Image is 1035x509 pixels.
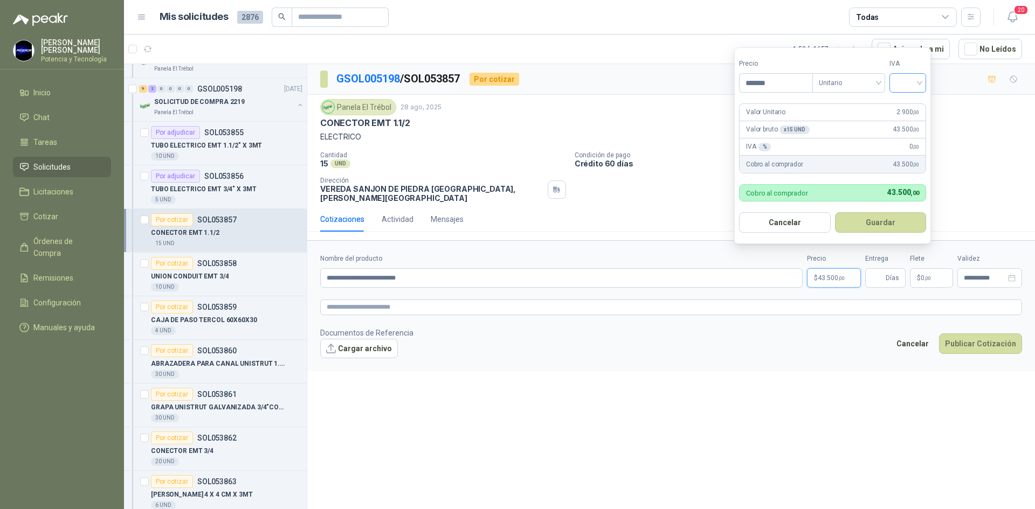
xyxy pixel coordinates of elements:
[124,165,307,209] a: Por adjudicarSOL053856TUBO ELECTRICO EMT 3/4" X 3MT5 UND
[197,260,237,267] p: SOL053858
[176,85,184,93] div: 0
[154,108,194,117] p: Panela El Trébol
[13,157,111,177] a: Solicitudes
[739,212,831,233] button: Cancelar
[33,211,58,222] span: Cotizar
[872,39,950,59] button: Asignado a mi
[13,206,111,227] a: Cotizar
[917,275,921,281] span: $
[33,87,51,99] span: Inicio
[124,296,307,340] a: Por cotizarSOL053859CAJA DE PASO TERCOL 60X60X304 UND
[151,126,200,139] div: Por adjudicar
[320,117,410,129] p: CONECTOR EMT 1.1/2
[320,177,543,184] p: Dirección
[151,388,193,401] div: Por cotizar
[148,85,156,93] div: 2
[204,172,244,180] p: SOL053856
[746,159,803,170] p: Cobro al comprador
[893,159,919,170] span: 43.500
[913,109,919,115] span: ,00
[151,359,285,369] p: ABRAZADERA PARA CANAL UNISTRUT 1.1/2"
[167,85,175,93] div: 0
[779,125,809,134] div: x 15 UND
[893,124,919,135] span: 43.500
[910,254,953,264] label: Flete
[33,111,50,123] span: Chat
[13,231,111,263] a: Órdenes de Compra
[401,102,441,113] p: 28 ago, 2025
[151,196,176,204] div: 5 UND
[139,82,305,117] a: 9 2 0 0 0 0 GSOL005198[DATE] Company LogoSOLICITUD DE COMPRA 2219Panela El Trébol
[33,235,101,259] span: Órdenes de Compra
[151,228,219,238] p: CONECTOR EMT 1.1/2
[151,283,179,291] div: 10 UND
[431,213,464,225] div: Mensajes
[33,322,95,333] span: Manuales y ayuda
[913,127,919,133] span: ,00
[746,124,810,135] p: Valor bruto
[910,190,919,197] span: ,00
[819,75,879,91] span: Unitario
[124,122,307,165] a: Por adjudicarSOL053855TUBO ELECTRICO EMT 1.1/2" X 3MT10 UND
[124,253,307,296] a: Por cotizarSOL053858UNION CONDUIT EMT 3/410 UND
[320,151,566,159] p: Cantidad
[151,170,200,183] div: Por adjudicar
[835,212,927,233] button: Guardar
[924,275,931,281] span: ,00
[154,97,245,107] p: SOLICITUD DE COMPRA 2219
[336,72,400,85] a: GSOL005198
[746,142,771,152] p: IVA
[13,13,68,26] img: Logo peakr
[13,268,111,288] a: Remisiones
[838,275,845,281] span: ,00
[807,268,861,288] p: $43.500,00
[13,317,111,338] a: Manuales y ayuda
[151,402,285,413] p: GRAPA UNISTRUT GALVANIZADA 3/4"COMPLETO
[13,107,111,128] a: Chat
[151,213,193,226] div: Por cotizar
[197,434,237,442] p: SOL053862
[322,101,334,113] img: Company Logo
[1003,8,1022,27] button: 20
[921,275,931,281] span: 0
[13,132,111,152] a: Tareas
[151,152,179,161] div: 10 UND
[151,431,193,444] div: Por cotizar
[909,142,919,152] span: 0
[41,56,111,62] p: Potencia y Tecnología
[33,136,57,148] span: Tareas
[886,269,899,287] span: Días
[910,268,953,288] p: $ 0,00
[320,159,328,168] p: 15
[896,107,919,117] span: 2.900
[320,99,396,115] div: Panela El Trébol
[818,275,845,281] span: 43.500
[151,370,179,379] div: 30 UND
[157,85,165,93] div: 0
[739,59,812,69] label: Precio
[139,100,152,113] img: Company Logo
[470,73,519,86] div: Por cotizar
[124,340,307,384] a: Por cotizarSOL053860ABRAZADERA PARA CANAL UNISTRUT 1.1/2"30 UND
[891,333,935,354] button: Cancelar
[124,384,307,427] a: Por cotizarSOL053861GRAPA UNISTRUT GALVANIZADA 3/4"COMPLETO30 UND
[160,9,229,25] h1: Mis solicitudes
[856,11,879,23] div: Todas
[151,301,193,313] div: Por cotizar
[151,239,179,248] div: 15 UND
[939,333,1022,354] button: Publicar Cotización
[151,326,176,335] div: 4 UND
[151,490,253,500] p: [PERSON_NAME] 4 X 4 CM X 3MT
[575,151,1031,159] p: Condición de pago
[151,344,193,357] div: Por cotizar
[807,254,861,264] label: Precio
[185,85,193,93] div: 0
[154,65,194,73] p: Panela El Trébol
[33,297,81,309] span: Configuración
[889,59,926,69] label: IVA
[151,271,229,282] p: UNION CONDUIT EMT 3/4
[33,161,71,173] span: Solicitudes
[151,414,179,422] div: 30 UND
[197,303,237,311] p: SOL053859
[151,457,179,466] div: 20 UND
